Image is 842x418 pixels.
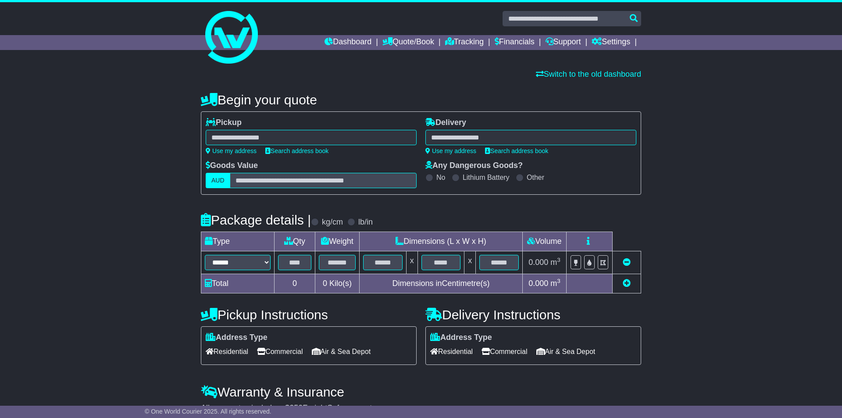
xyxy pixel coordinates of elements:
[482,345,527,358] span: Commercial
[550,279,560,288] span: m
[425,147,476,154] a: Use my address
[201,93,641,107] h4: Begin your quote
[557,278,560,284] sup: 3
[359,274,522,293] td: Dimensions in Centimetre(s)
[201,385,641,399] h4: Warranty & Insurance
[201,404,641,413] div: All our quotes include a $ FreightSafe warranty.
[201,307,417,322] h4: Pickup Instructions
[275,274,315,293] td: 0
[201,274,275,293] td: Total
[206,173,230,188] label: AUD
[257,345,303,358] span: Commercial
[206,161,258,171] label: Goods Value
[315,274,360,293] td: Kilo(s)
[206,345,248,358] span: Residential
[522,232,566,251] td: Volume
[495,35,535,50] a: Financials
[550,258,560,267] span: m
[206,118,242,128] label: Pickup
[325,35,371,50] a: Dashboard
[322,218,343,227] label: kg/cm
[463,173,510,182] label: Lithium Battery
[425,161,523,171] label: Any Dangerous Goods?
[436,173,445,182] label: No
[201,232,275,251] td: Type
[145,408,271,415] span: © One World Courier 2025. All rights reserved.
[201,213,311,227] h4: Package details |
[359,232,522,251] td: Dimensions (L x W x H)
[536,345,596,358] span: Air & Sea Depot
[557,257,560,263] sup: 3
[464,251,476,274] td: x
[382,35,434,50] a: Quote/Book
[528,258,548,267] span: 0.000
[358,218,373,227] label: lb/in
[430,333,492,343] label: Address Type
[430,345,473,358] span: Residential
[445,35,484,50] a: Tracking
[623,279,631,288] a: Add new item
[425,118,466,128] label: Delivery
[323,279,327,288] span: 0
[528,279,548,288] span: 0.000
[485,147,548,154] a: Search address book
[315,232,360,251] td: Weight
[546,35,581,50] a: Support
[289,404,303,412] span: 250
[206,333,268,343] label: Address Type
[527,173,544,182] label: Other
[265,147,328,154] a: Search address book
[536,70,641,79] a: Switch to the old dashboard
[592,35,630,50] a: Settings
[623,258,631,267] a: Remove this item
[425,307,641,322] h4: Delivery Instructions
[312,345,371,358] span: Air & Sea Depot
[406,251,417,274] td: x
[206,147,257,154] a: Use my address
[275,232,315,251] td: Qty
